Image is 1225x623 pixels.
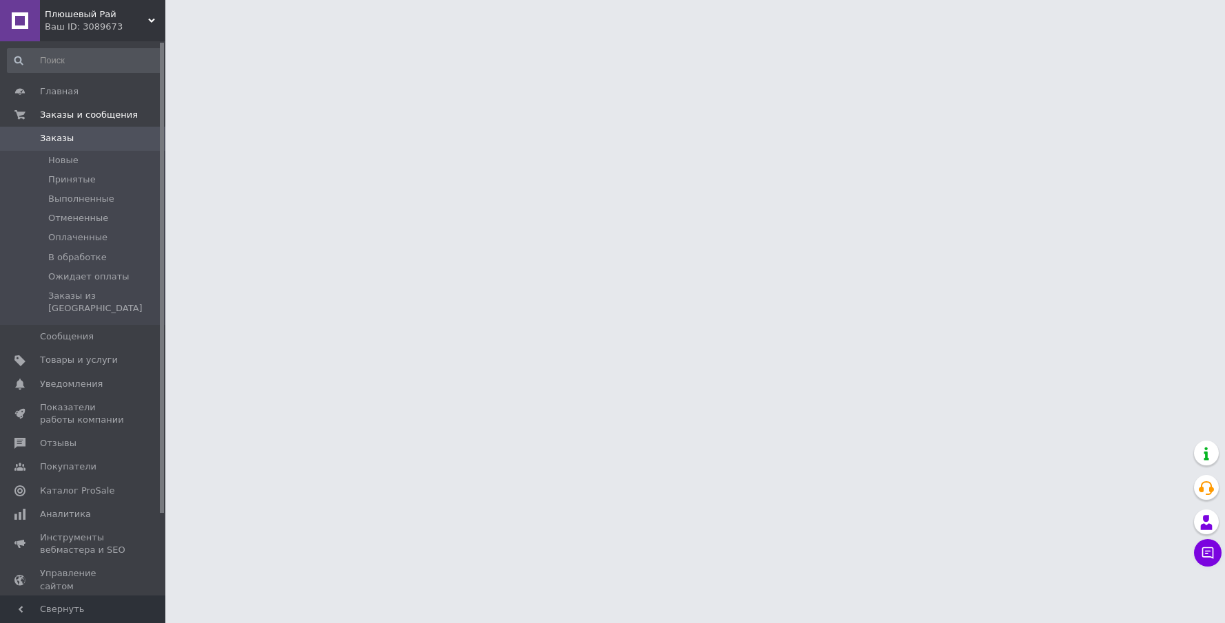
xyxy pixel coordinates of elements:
span: Оплаченные [48,231,107,244]
span: Аналитика [40,508,91,520]
span: Заказы и сообщения [40,109,138,121]
div: Ваш ID: 3089673 [45,21,165,33]
span: Выполненные [48,193,114,205]
span: Отзывы [40,437,76,450]
span: Каталог ProSale [40,485,114,497]
span: Новые [48,154,79,167]
span: Сообщения [40,330,94,343]
span: В обработке [48,251,107,264]
span: Уведомления [40,378,103,390]
button: Чат с покупателем [1194,539,1222,567]
span: Инструменты вебмастера и SEO [40,531,127,556]
span: Ожидает оплаты [48,271,130,283]
span: Главная [40,85,79,98]
span: Заказы из [GEOGRAPHIC_DATA] [48,290,161,315]
input: Поиск [7,48,163,73]
span: Плюшевый Рай [45,8,148,21]
span: Принятые [48,173,96,186]
span: Покупатели [40,461,96,473]
span: Заказы [40,132,74,145]
span: Показатели работы компании [40,401,127,426]
span: Товары и услуги [40,354,118,366]
span: Управление сайтом [40,567,127,592]
span: Отмененные [48,212,108,224]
